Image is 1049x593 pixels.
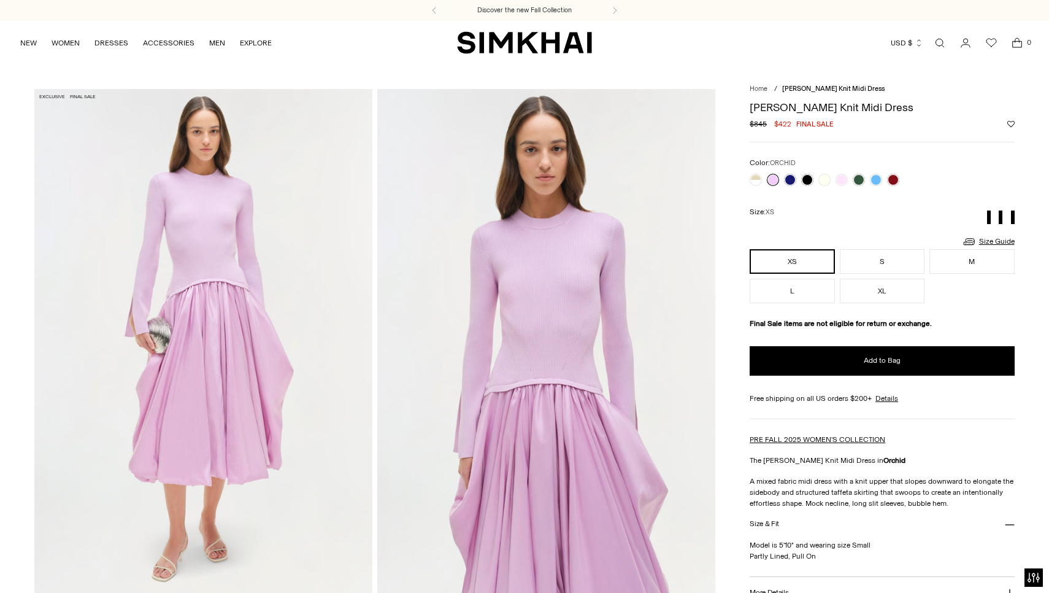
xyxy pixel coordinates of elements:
[750,520,779,528] h3: Size & Fit
[750,85,767,93] a: Home
[979,31,1004,55] a: Wishlist
[953,31,978,55] a: Go to the account page
[750,476,1014,509] p: A mixed fabric midi dress with a knit upper that slopes downward to elongate the sidebody and str...
[928,31,952,55] a: Open search modal
[750,157,796,169] label: Color:
[750,102,1014,113] h1: [PERSON_NAME] Knit Midi Dress
[750,346,1014,376] button: Add to Bag
[750,319,932,328] strong: Final Sale items are not eligible for return or exchange.
[750,279,834,303] button: L
[750,509,1014,540] button: Size & Fit
[143,29,194,56] a: ACCESSORIES
[840,249,924,274] button: S
[864,355,901,366] span: Add to Bag
[750,455,1014,466] p: The [PERSON_NAME] Knit Midi Dress in
[750,540,1014,562] p: Model is 5'10" and wearing size Small Partly Lined, Pull On
[962,234,1015,249] a: Size Guide
[774,118,791,130] span: $422
[883,456,905,465] strong: Orchid
[20,29,37,56] a: NEW
[750,393,1014,404] div: Free shipping on all US orders $200+
[477,6,572,15] a: Discover the new Fall Collection
[774,84,777,95] div: /
[209,29,225,56] a: MEN
[1007,120,1015,128] button: Add to Wishlist
[750,84,1014,95] nav: breadcrumbs
[840,279,924,303] button: XL
[766,208,774,216] span: XS
[750,206,774,218] label: Size:
[891,29,923,56] button: USD $
[782,85,885,93] span: [PERSON_NAME] Knit Midi Dress
[750,435,885,444] a: PRE FALL 2025 WOMEN'S COLLECTION
[52,29,80,56] a: WOMEN
[750,118,767,130] s: $845
[1005,31,1029,55] a: Open cart modal
[1023,37,1034,48] span: 0
[770,159,796,167] span: ORCHID
[240,29,272,56] a: EXPLORE
[875,393,898,404] a: Details
[457,31,592,55] a: SIMKHAI
[94,29,128,56] a: DRESSES
[750,249,834,274] button: XS
[929,249,1014,274] button: M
